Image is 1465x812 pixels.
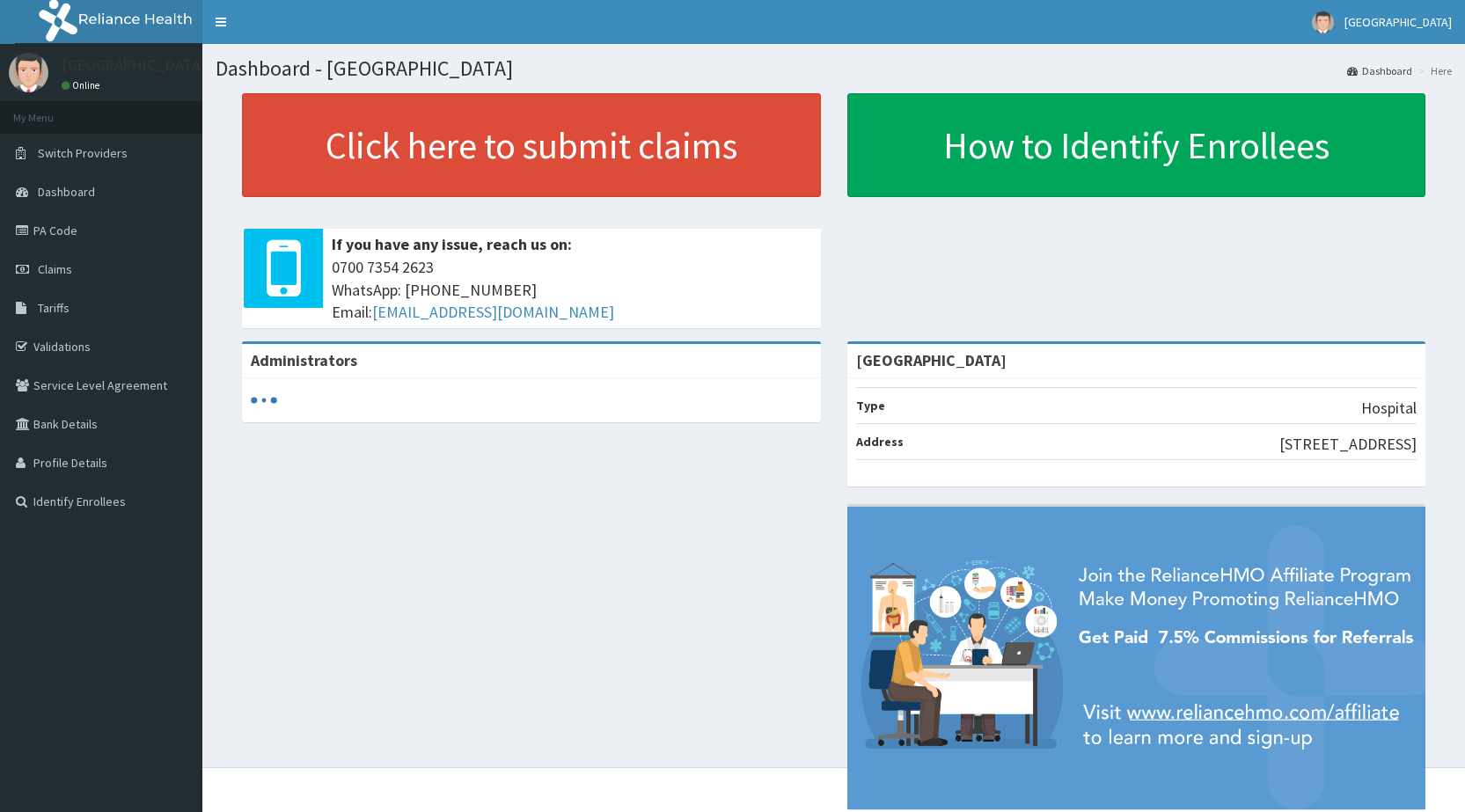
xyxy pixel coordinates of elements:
[38,261,72,277] span: Claims
[38,184,95,200] span: Dashboard
[856,398,885,413] b: Type
[856,434,904,450] b: Address
[62,57,207,73] p: [GEOGRAPHIC_DATA]
[1414,63,1452,78] li: Here
[332,256,812,324] span: 0700 7354 2623 WhatsApp: [PHONE_NUMBER] Email:
[847,93,1426,197] a: How to Identify Enrollees
[9,53,48,92] img: User Image
[251,387,277,413] svg: audio-loading
[856,350,1007,370] strong: [GEOGRAPHIC_DATA]
[332,234,572,254] b: If you have any issue, reach us on:
[242,93,821,197] a: Click here to submit claims
[1347,63,1412,78] a: Dashboard
[38,300,70,316] span: Tariffs
[1344,14,1452,30] span: [GEOGRAPHIC_DATA]
[62,79,104,91] a: Online
[1312,11,1334,33] img: User Image
[38,145,128,161] span: Switch Providers
[216,57,1452,80] h1: Dashboard - [GEOGRAPHIC_DATA]
[1279,433,1417,456] p: [STREET_ADDRESS]
[847,507,1426,809] img: provider-team-banner.png
[1361,397,1417,420] p: Hospital
[372,302,614,322] a: [EMAIL_ADDRESS][DOMAIN_NAME]
[251,350,357,370] b: Administrators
